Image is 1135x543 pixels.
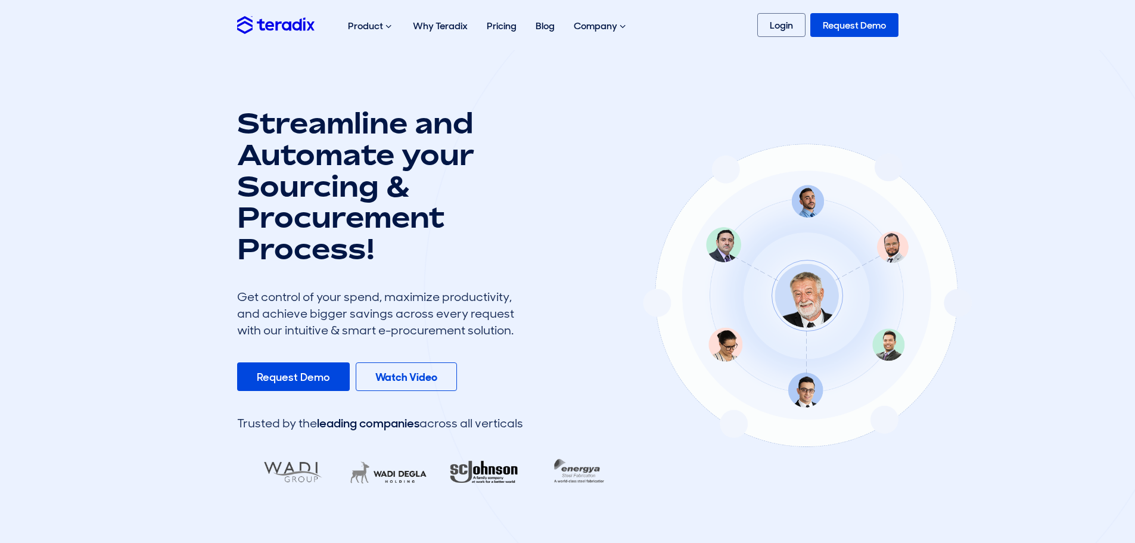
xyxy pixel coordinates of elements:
span: leading companies [317,415,419,431]
a: Why Teradix [403,7,477,45]
img: Teradix logo [237,16,315,33]
div: Get control of your spend, maximize productivity, and achieve bigger savings across every request... [237,288,523,339]
b: Watch Video [375,370,437,384]
div: Product [338,7,403,45]
h1: Streamline and Automate your Sourcing & Procurement Process! [237,107,523,265]
a: Pricing [477,7,526,45]
a: Request Demo [810,13,898,37]
a: Blog [526,7,564,45]
a: Login [757,13,806,37]
a: Request Demo [237,362,350,391]
img: RA [427,453,524,492]
div: Trusted by the across all verticals [237,415,523,432]
a: Watch Video [356,362,457,391]
img: LifeMakers [332,453,428,492]
div: Company [564,7,638,45]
